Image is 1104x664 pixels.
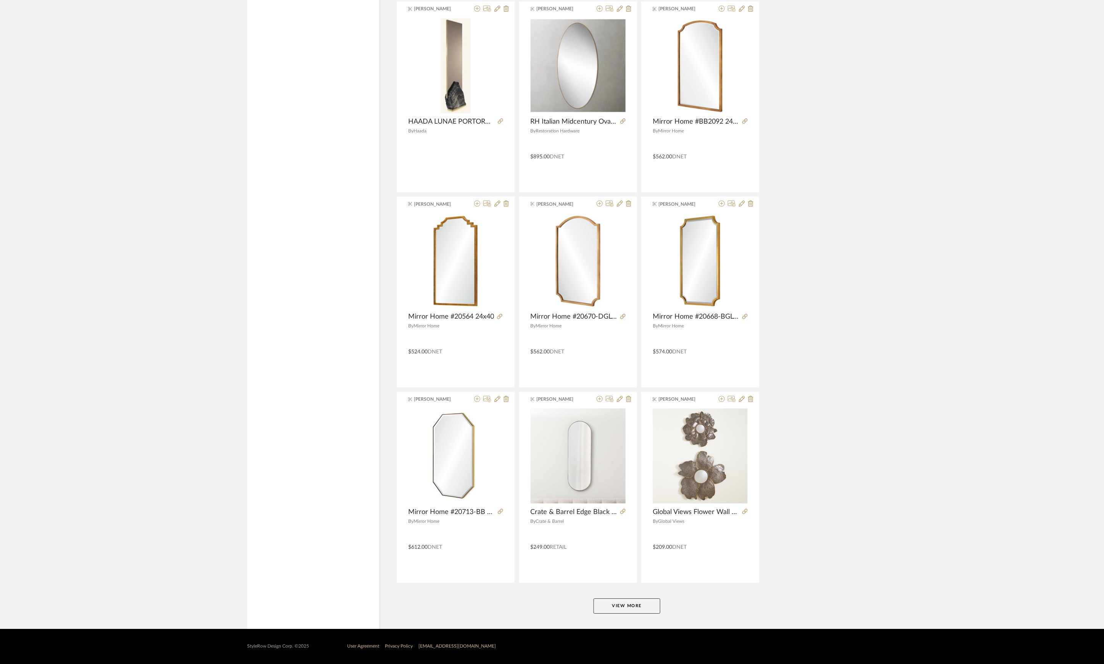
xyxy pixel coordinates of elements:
a: Privacy Policy [385,644,413,648]
span: [PERSON_NAME] [659,201,707,208]
span: DNET [550,349,565,355]
img: Mirror Home #20670-DGL 24x40 [531,213,626,308]
span: [PERSON_NAME] [414,201,462,208]
button: View More [594,598,660,614]
span: Mirror Home [536,324,562,328]
span: Mirror Home [414,324,439,328]
span: DNET [428,349,442,355]
span: Crate & Barrel [536,519,564,524]
span: DNET [672,349,687,355]
span: By [408,519,414,524]
img: Global Views Flower Wall Mirror - Sm 29.5D #WDS9110-GV [653,408,748,503]
span: RH Italian Midcentury Oval Mirror 24W40H [531,118,617,126]
span: By [531,129,536,133]
img: Mirror Home #20713-BB 24x40 [408,408,503,503]
span: $612.00 [408,545,428,550]
div: 0 [531,18,626,113]
span: [PERSON_NAME] [659,396,707,403]
img: Crate & Barrel Edge Black Capsule Mirror 16x48 #161651 [531,408,626,503]
span: DNET [428,545,442,550]
span: By [653,519,658,524]
span: $562.00 [531,349,550,355]
span: [PERSON_NAME] [659,5,707,12]
img: RH Italian Midcentury Oval Mirror 24W40H [531,19,626,112]
span: [PERSON_NAME] [536,201,584,208]
span: Mirror Home [658,129,684,133]
span: Mirror Home #20713-BB 24x40 [408,508,495,516]
span: Global Views Flower Wall Mirror - Sm 29.5D #WDS9110-GV [653,508,739,516]
span: By [408,129,414,133]
span: DNET [672,154,687,160]
div: 0 [531,408,626,504]
img: Mirror Home #20668-BGL 24x40 [653,213,748,308]
span: By [653,324,658,328]
span: Mirror Home #20668-BGL 24x40 [653,313,739,321]
span: Mirror Home #BB2092 24x40 [653,118,739,126]
span: [PERSON_NAME] [536,5,584,12]
span: DNET [550,154,565,160]
span: $524.00 [408,349,428,355]
img: Mirror Home #20564 24x40 [408,213,503,308]
span: [PERSON_NAME] [414,5,462,12]
span: Mirror Home [414,519,439,524]
span: $209.00 [653,545,672,550]
span: Mirror Home #20564 24x40 [408,313,494,321]
span: By [531,519,536,524]
span: $249.00 [531,545,550,550]
div: StyleRow Design Corp. ©2025 [247,643,309,649]
span: [PERSON_NAME] [536,396,584,403]
span: Mirror Home [658,324,684,328]
span: By [531,324,536,328]
img: Mirror Home #BB2092 24x40 [653,18,748,113]
a: [EMAIL_ADDRESS][DOMAIN_NAME] [418,644,496,648]
div: 0 [531,213,626,308]
span: HAADA LUNAE PORTORO MIRRO- BRASS, BRONZE MIRROR, PORTORO MARBLE 21.5"W X 4.7"D X 70.9"H [408,118,495,126]
span: Restoration Hardware [536,129,580,133]
span: Retail [550,545,567,550]
span: Global Views [658,519,684,524]
span: $895.00 [531,154,550,160]
span: By [653,129,658,133]
span: [PERSON_NAME] [414,396,462,403]
span: Mirror Home #20670-DGL 24x40 [531,313,617,321]
span: $562.00 [653,154,672,160]
span: Crate & Barrel Edge Black Capsule Mirror 16x48 #161651 [531,508,617,516]
span: DNET [672,545,687,550]
span: By [408,324,414,328]
span: $574.00 [653,349,672,355]
a: User Agreement [347,644,379,648]
img: HAADA LUNAE PORTORO MIRRO- BRASS, BRONZE MIRROR, PORTORO MARBLE 21.5"W X 4.7"D X 70.9"H [441,18,471,113]
span: Haada [414,129,426,133]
